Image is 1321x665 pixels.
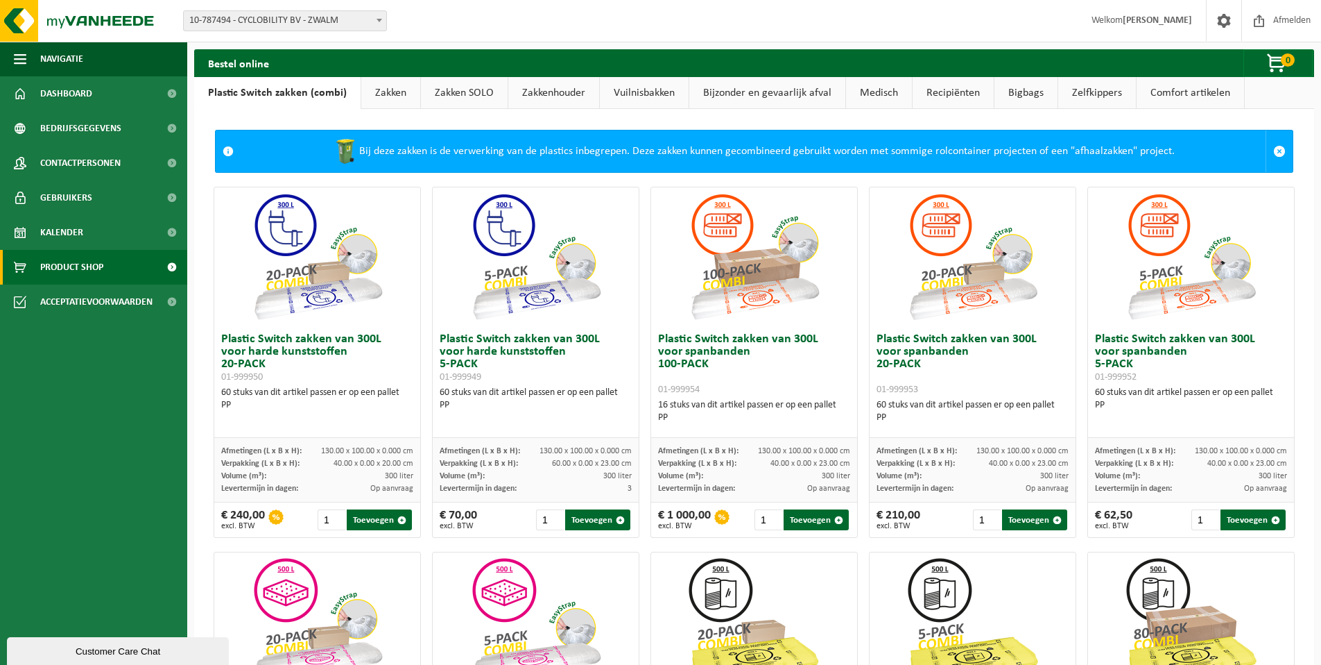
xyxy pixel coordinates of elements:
[1095,447,1175,455] span: Afmetingen (L x B x H):
[7,634,232,665] iframe: chat widget
[1123,15,1192,26] strong: [PERSON_NAME]
[40,180,92,215] span: Gebruikers
[1095,399,1287,412] div: PP
[1095,485,1172,493] span: Levertermijn in dagen:
[1137,77,1244,109] a: Comfort artikelen
[1095,460,1173,468] span: Verpakking (L x B x H):
[1259,472,1287,480] span: 300 liter
[321,447,413,455] span: 130.00 x 100.00 x 0.000 cm
[221,333,413,383] h3: Plastic Switch zakken van 300L voor harde kunststoffen 20-PACK
[440,460,518,468] span: Verpakking (L x B x H):
[1002,510,1067,530] button: Toevoegen
[385,472,413,480] span: 300 liter
[539,447,632,455] span: 130.00 x 100.00 x 0.000 cm
[877,510,920,530] div: € 210,00
[1040,472,1069,480] span: 300 liter
[658,485,735,493] span: Levertermijn in dagen:
[913,77,994,109] a: Recipiënten
[658,460,736,468] span: Verpakking (L x B x H):
[221,510,265,530] div: € 240,00
[221,372,263,382] span: 01-999950
[361,77,420,109] a: Zakken
[758,447,850,455] span: 130.00 x 100.00 x 0.000 cm
[440,485,517,493] span: Levertermijn in dagen:
[658,399,850,424] div: 16 stuks van dit artikel passen er op een pallet
[440,387,632,412] div: 60 stuks van dit artikel passen er op een pallet
[1195,447,1287,455] span: 130.00 x 100.00 x 0.000 cm
[248,187,387,326] img: 01-999950
[440,447,520,455] span: Afmetingen (L x B x H):
[221,460,300,468] span: Verpakking (L x B x H):
[241,131,1266,172] div: Bij deze zakken is de verwerking van de plastics inbegrepen. Deze zakken kunnen gecombineerd gebr...
[1122,187,1261,326] img: 01-999952
[1095,372,1137,382] span: 01-999952
[877,485,953,493] span: Levertermijn in dagen:
[440,399,632,412] div: PP
[40,250,103,285] span: Product Shop
[221,447,302,455] span: Afmetingen (L x B x H):
[1095,472,1140,480] span: Volume (m³):
[1191,510,1220,530] input: 1
[689,77,845,109] a: Bijzonder en gevaarlijk afval
[40,285,153,319] span: Acceptatievoorwaarden
[1095,510,1132,530] div: € 62,50
[40,111,121,146] span: Bedrijfsgegevens
[877,447,957,455] span: Afmetingen (L x B x H):
[440,522,477,530] span: excl. BTW
[1095,522,1132,530] span: excl. BTW
[40,76,92,111] span: Dashboard
[770,460,850,468] span: 40.00 x 0.00 x 23.00 cm
[1058,77,1136,109] a: Zelfkippers
[1095,387,1287,412] div: 60 stuks van dit artikel passen er op een pallet
[807,485,850,493] span: Op aanvraag
[877,385,918,395] span: 01-999953
[877,333,1069,396] h3: Plastic Switch zakken van 300L voor spanbanden 20-PACK
[183,10,387,31] span: 10-787494 - CYCLOBILITY BV - ZWALM
[994,77,1057,109] a: Bigbags
[685,187,824,326] img: 01-999954
[331,137,359,165] img: WB-0240-HPE-GN-50.png
[877,522,920,530] span: excl. BTW
[989,460,1069,468] span: 40.00 x 0.00 x 23.00 cm
[440,510,477,530] div: € 70,00
[194,49,283,76] h2: Bestel online
[221,472,266,480] span: Volume (m³):
[846,77,912,109] a: Medisch
[370,485,413,493] span: Op aanvraag
[565,510,630,530] button: Toevoegen
[1243,49,1313,77] button: 0
[1095,333,1287,383] h3: Plastic Switch zakken van 300L voor spanbanden 5-PACK
[40,215,83,250] span: Kalender
[221,485,298,493] span: Levertermijn in dagen:
[904,187,1042,326] img: 01-999953
[600,77,689,109] a: Vuilnisbakken
[754,510,783,530] input: 1
[440,472,485,480] span: Volume (m³):
[877,460,955,468] span: Verpakking (L x B x H):
[784,510,849,530] button: Toevoegen
[347,510,412,530] button: Toevoegen
[334,460,413,468] span: 40.00 x 0.00 x 20.00 cm
[536,510,564,530] input: 1
[1207,460,1287,468] span: 40.00 x 0.00 x 23.00 cm
[508,77,599,109] a: Zakkenhouder
[976,447,1069,455] span: 130.00 x 100.00 x 0.000 cm
[552,460,632,468] span: 60.00 x 0.00 x 23.00 cm
[1244,485,1287,493] span: Op aanvraag
[1281,53,1295,67] span: 0
[40,42,83,76] span: Navigatie
[440,372,481,382] span: 01-999949
[467,187,605,326] img: 01-999949
[40,146,121,180] span: Contactpersonen
[658,447,739,455] span: Afmetingen (L x B x H):
[1266,131,1293,172] a: Sluit melding
[658,385,700,395] span: 01-999954
[440,333,632,383] h3: Plastic Switch zakken van 300L voor harde kunststoffen 5-PACK
[628,485,632,493] span: 3
[658,510,711,530] div: € 1 000,00
[1220,510,1286,530] button: Toevoegen
[822,472,850,480] span: 300 liter
[973,510,1001,530] input: 1
[1026,485,1069,493] span: Op aanvraag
